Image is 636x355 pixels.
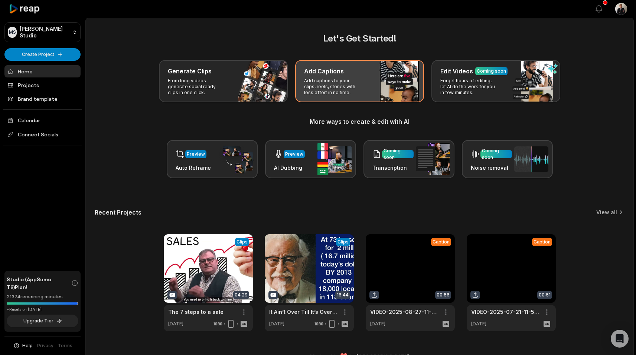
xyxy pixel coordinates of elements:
[4,48,81,61] button: Create Project
[611,330,629,348] div: Open Intercom Messenger
[176,164,211,172] h3: Auto Reframe
[4,114,81,126] a: Calendar
[13,342,33,349] button: Help
[4,79,81,91] a: Projects
[482,147,511,161] div: Coming soon
[168,308,224,316] a: The 7 steps to a sale
[596,209,617,216] a: View all
[219,145,253,174] img: auto_reframe.png
[4,65,81,77] a: Home
[440,78,498,96] p: Forget hours of editing, let AI do the work for you in few minutes.
[370,308,438,316] a: VIDEO-2025-08-27-11-34-01
[95,32,624,45] h2: Let's Get Started!
[7,293,78,301] div: 21374 remaining minutes
[304,67,344,76] h3: Add Captions
[187,151,205,157] div: Preview
[20,26,69,39] p: [PERSON_NAME] Studio
[22,342,33,349] span: Help
[95,209,141,216] h2: Recent Projects
[4,93,81,105] a: Brand template
[514,146,548,172] img: noise_removal.png
[95,117,624,126] h3: More ways to create & edit with AI
[304,78,362,96] p: Add captions to your clips, reels, stories with less effort in no time.
[37,342,53,349] a: Privacy
[274,164,305,172] h3: AI Dubbing
[372,164,414,172] h3: Transcription
[384,147,412,161] div: Coming soon
[7,315,78,327] button: Upgrade Tier
[416,143,450,175] img: transcription.png
[8,27,17,38] div: MS
[168,67,212,76] h3: Generate Clips
[477,68,506,74] div: Coming soon
[168,78,225,96] p: From long videos generate social ready clips in one click.
[7,275,71,291] span: Studio (AppSumo T2) Plan!
[471,164,512,172] h3: Noise removal
[4,128,81,141] span: Connect Socials
[317,143,352,175] img: ai_dubbing.png
[58,342,72,349] a: Terms
[285,151,303,157] div: Preview
[7,307,78,312] div: *Resets on [DATE]
[471,308,539,316] a: VIDEO-2025-07-21-11-58-47
[440,67,473,76] h3: Edit Videos
[269,308,337,316] a: It Ain’t Over Till It’s Over: [PERSON_NAME] Ultimate Talk on Resilience, Comebacks & Success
